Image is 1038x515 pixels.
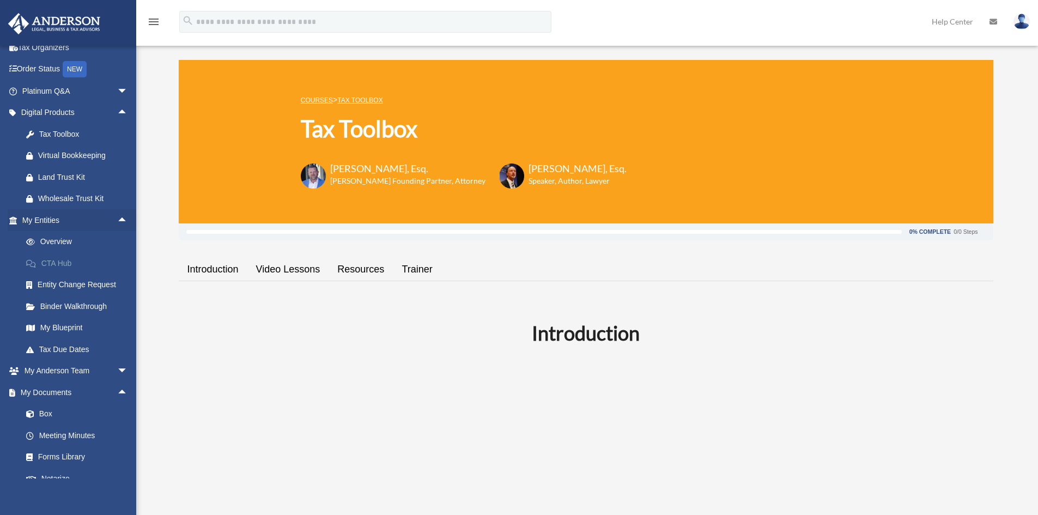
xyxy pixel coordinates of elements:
h6: [PERSON_NAME] Founding Partner, Attorney [330,175,485,186]
a: Forms Library [15,446,144,468]
a: COURSES [301,96,333,104]
a: Land Trust Kit [15,166,144,188]
div: NEW [63,61,87,77]
h1: Tax Toolbox [301,113,627,145]
p: > [301,93,627,107]
a: Tax Due Dates [15,338,144,360]
a: CTA Hub [15,252,144,274]
h3: [PERSON_NAME], Esq. [529,162,627,175]
a: Overview [15,231,144,253]
i: menu [147,15,160,28]
a: My Blueprint [15,317,144,339]
a: Wholesale Trust Kit [15,188,144,210]
img: Toby-circle-head.png [301,163,326,189]
span: arrow_drop_up [117,102,139,124]
h2: Introduction [185,319,987,347]
div: Wholesale Trust Kit [38,192,131,205]
a: Notarize [15,468,144,489]
img: Scott-Estill-Headshot.png [499,163,524,189]
a: Binder Walkthrough [15,295,144,317]
a: Tax Organizers [8,37,144,58]
div: Tax Toolbox [38,128,131,141]
a: Box [15,403,144,425]
i: search [182,15,194,27]
a: Trainer [393,254,441,285]
span: arrow_drop_up [117,209,139,232]
span: arrow_drop_down [117,360,139,383]
span: arrow_drop_up [117,381,139,404]
span: arrow_drop_down [117,80,139,102]
img: Anderson Advisors Platinum Portal [5,13,104,34]
a: Video Lessons [247,254,329,285]
a: Tax Toolbox [337,96,383,104]
a: Entity Change Request [15,274,144,296]
a: Virtual Bookkeeping [15,145,144,167]
a: Meeting Minutes [15,425,144,446]
a: My Documentsarrow_drop_up [8,381,144,403]
a: Digital Productsarrow_drop_up [8,102,144,124]
a: Tax Toolbox [15,123,144,145]
a: Platinum Q&Aarrow_drop_down [8,80,144,102]
div: Land Trust Kit [38,171,131,184]
h6: Speaker, Author, Lawyer [529,175,613,186]
div: Virtual Bookkeeping [38,149,131,162]
a: menu [147,19,160,28]
img: User Pic [1013,14,1030,29]
a: My Anderson Teamarrow_drop_down [8,360,144,382]
a: Resources [329,254,393,285]
a: Introduction [179,254,247,285]
div: 0/0 Steps [954,229,978,235]
a: Order StatusNEW [8,58,144,81]
a: My Entitiesarrow_drop_up [8,209,144,231]
h3: [PERSON_NAME], Esq. [330,162,485,175]
div: 0% Complete [909,229,951,235]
